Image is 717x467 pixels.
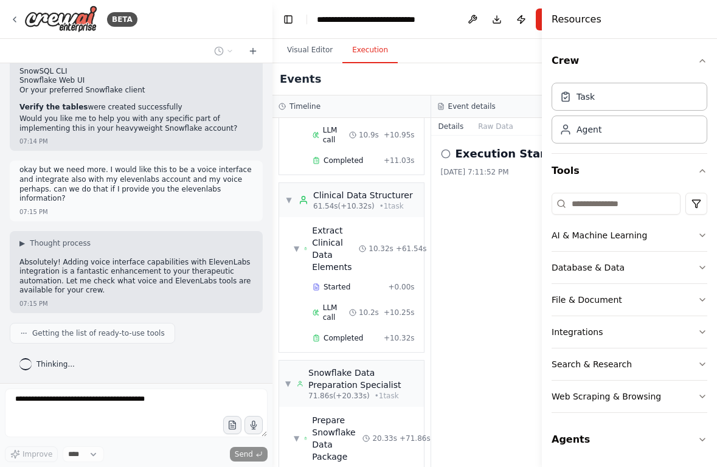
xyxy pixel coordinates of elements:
div: Snowflake Data Preparation Specialist [308,367,418,391]
button: Raw Data [471,118,521,135]
span: • 1 task [379,201,404,211]
span: Started [324,282,350,292]
div: Database & Data [552,261,625,274]
p: Would you like me to help you with any specific part of implementing this in your heavyweight Sno... [19,114,253,133]
div: AI & Machine Learning [552,229,647,241]
span: Improve [23,449,52,459]
div: BETA [107,12,137,27]
div: 07:15 PM [19,299,48,308]
span: + 10.25s [384,308,415,317]
button: Execution [342,38,398,63]
button: Agents [552,423,707,457]
span: ▼ [294,244,299,254]
button: AI & Machine Learning [552,220,707,251]
button: Upload files [223,416,241,434]
h2: Execution Started [455,145,566,162]
span: 10.2s [359,308,379,317]
button: Switch to previous chat [209,44,238,58]
button: Send [230,447,268,462]
button: Integrations [552,316,707,348]
div: [DATE] 7:11:52 PM [441,167,580,177]
span: 20.33s [372,434,397,443]
div: Clinical Data Structurer [313,189,413,201]
span: • 1 task [375,391,399,401]
span: 61.54s (+10.32s) [313,201,375,211]
span: 10.32s [369,244,393,254]
button: Search & Research [552,348,707,380]
h3: Timeline [289,102,320,111]
div: 07:14 PM [19,137,48,146]
li: Or your preferred Snowflake client [19,86,253,95]
div: Search & Research [552,358,632,370]
button: File & Document [552,284,707,316]
button: ▶Thought process [19,238,91,248]
span: LLM call [323,125,349,145]
img: Logo [24,5,97,33]
span: ▼ [294,434,299,443]
nav: breadcrumb [317,13,453,26]
button: Improve [5,446,58,462]
button: Database & Data [552,252,707,283]
span: + 10.95s [384,130,415,140]
span: Completed [324,156,363,165]
div: Crew [552,78,707,153]
div: Integrations [552,326,603,338]
h2: Events [280,71,321,88]
h3: Event details [448,102,496,111]
li: SnowSQL CLI [19,67,253,77]
span: ▼ [285,379,291,389]
button: Click to speak your automation idea [244,416,263,434]
span: Thought process [30,238,91,248]
p: Absolutely! Adding voice interface capabilities with ElevenLabs integration is a fantastic enhanc... [19,258,253,296]
span: + 0.00s [389,282,415,292]
button: Hide left sidebar [280,11,297,28]
div: Extract Clinical Data Elements [312,224,359,273]
h4: Resources [552,12,601,27]
button: Tools [552,154,707,188]
div: File & Document [552,294,622,306]
li: Snowflake Web UI [19,76,253,86]
span: ▼ [285,195,293,205]
p: were created successfully [19,103,253,112]
button: Visual Editor [277,38,342,63]
span: LLM call [323,303,349,322]
span: ▶ [19,238,25,248]
p: okay but we need more. I would like this to be a voice interface and integrate also with my eleve... [19,165,253,203]
strong: Verify the tables [19,103,88,111]
div: Task [577,91,595,103]
div: Web Scraping & Browsing [552,390,661,403]
span: 10.9s [359,130,379,140]
button: Web Scraping & Browsing [552,381,707,412]
span: + 10.32s [384,333,415,343]
span: Completed [324,333,363,343]
span: + 71.86s [400,434,431,443]
button: Details [431,118,471,135]
span: Thinking... [36,359,75,369]
div: Prepare Snowflake Data Package [312,414,362,463]
span: Getting the list of ready-to-use tools [32,328,165,338]
button: Crew [552,44,707,78]
div: Agent [577,123,601,136]
span: + 11.03s [384,156,415,165]
button: Start a new chat [243,44,263,58]
span: Send [235,449,253,459]
span: 71.86s (+20.33s) [308,391,370,401]
span: + 61.54s [396,244,427,254]
div: 07:15 PM [19,207,48,216]
div: Tools [552,188,707,423]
